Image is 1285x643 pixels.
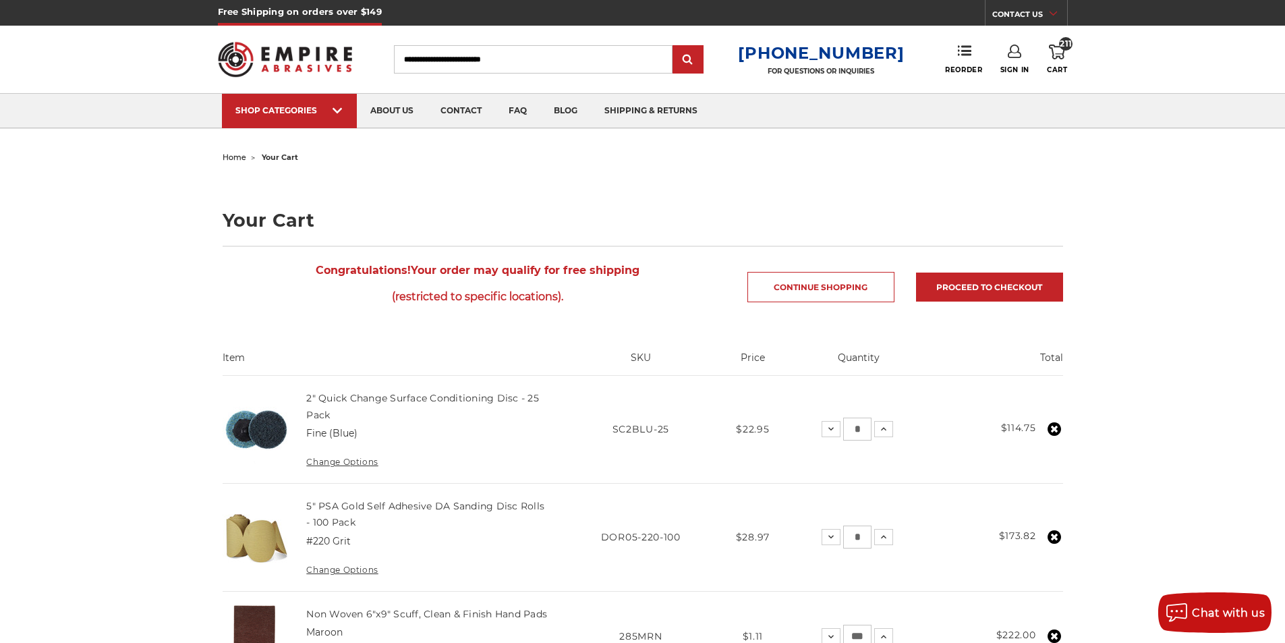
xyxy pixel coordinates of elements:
a: Non Woven 6"x9" Scuff, Clean & Finish Hand Pads [306,608,547,620]
strong: $114.75 [1001,422,1036,434]
a: 5" PSA Gold Self Adhesive DA Sanding Disc Rolls - 100 Pack [306,500,544,528]
a: Continue Shopping [747,272,894,302]
span: $28.97 [736,531,770,543]
a: Change Options [306,457,378,467]
th: Item [223,351,563,375]
strong: $222.00 [996,629,1036,641]
span: Reorder [945,65,982,74]
a: about us [357,94,427,128]
span: Cart [1047,65,1067,74]
button: Chat with us [1158,592,1272,633]
a: 2" Quick Change Surface Conditioning Disc - 25 Pack [306,392,539,420]
a: [PHONE_NUMBER] [738,43,904,63]
img: 2" Quick Change Surface Conditioning Disc - 25 Pack [223,396,290,464]
a: Reorder [945,45,982,74]
div: SHOP CATEGORIES [235,105,343,115]
a: CONTACT US [992,7,1067,26]
th: Total [931,351,1062,375]
a: Change Options [306,565,378,575]
p: FOR QUESTIONS OR INQUIRIES [738,67,904,76]
span: 211 [1059,37,1073,51]
a: faq [495,94,540,128]
input: 2" Quick Change Surface Conditioning Disc - 25 Pack Quantity: [843,418,872,441]
input: 5" PSA Gold Self Adhesive DA Sanding Disc Rolls - 100 Pack Quantity: [843,526,872,549]
a: Proceed to checkout [916,273,1063,302]
span: your cart [262,152,298,162]
strong: Congratulations! [316,264,411,277]
dd: Maroon [306,625,343,640]
input: Submit [675,47,702,74]
span: 285MRN [619,630,662,642]
span: Chat with us [1192,607,1265,619]
a: 211 Cart [1047,45,1067,74]
th: SKU [562,351,719,375]
span: SC2BLU-25 [612,423,669,435]
span: (restricted to specific locations). [223,283,733,310]
dd: Fine (Blue) [306,426,358,441]
th: Price [719,351,786,375]
span: DOR05-220-100 [601,531,681,543]
img: 5" Sticky Backed Sanding Discs on a roll [223,503,290,571]
dd: #220 Grit [306,534,351,549]
th: Quantity [786,351,931,375]
a: blog [540,94,591,128]
a: shipping & returns [591,94,711,128]
span: Your order may qualify for free shipping [223,257,733,310]
strong: $173.82 [999,530,1036,542]
a: contact [427,94,495,128]
span: $22.95 [736,423,769,435]
span: Sign In [1000,65,1029,74]
img: Empire Abrasives [218,33,353,86]
a: home [223,152,246,162]
h1: Your Cart [223,211,1063,229]
span: $1.11 [743,630,764,642]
